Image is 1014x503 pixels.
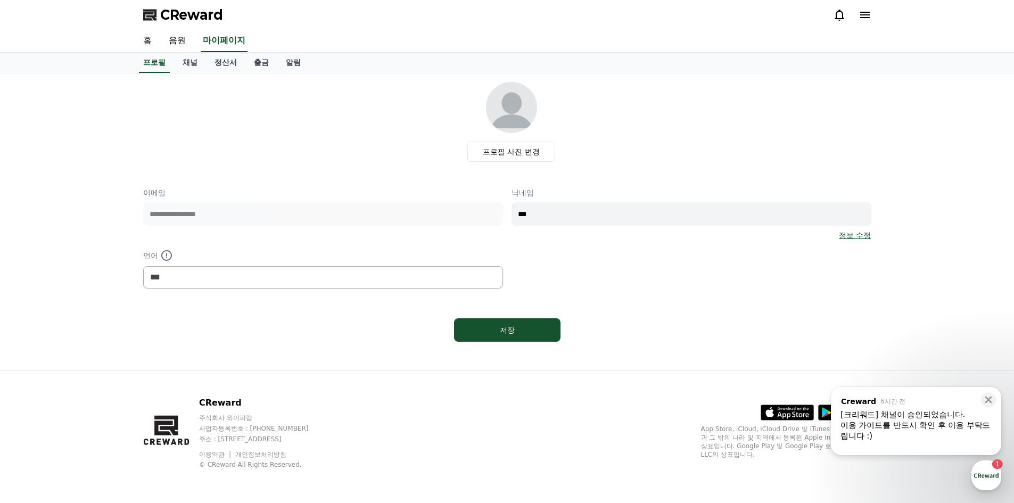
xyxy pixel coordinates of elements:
[475,325,539,335] div: 저장
[3,337,70,364] a: 홈
[235,451,286,458] a: 개인정보처리방침
[454,318,560,342] button: 저장
[839,230,871,241] a: 정보 수정
[199,424,329,433] p: 사업자등록번호 : [PHONE_NUMBER]
[70,337,137,364] a: 1대화
[174,53,206,73] a: 채널
[164,353,177,362] span: 설정
[277,53,309,73] a: 알림
[108,337,112,345] span: 1
[199,435,329,443] p: 주소 : [STREET_ADDRESS]
[135,30,160,52] a: 홈
[143,187,503,198] p: 이메일
[199,451,233,458] a: 이용약관
[199,414,329,422] p: 주식회사 와이피랩
[137,337,204,364] a: 설정
[467,142,555,162] label: 프로필 사진 변경
[512,187,871,198] p: 닉네임
[201,30,248,52] a: 마이페이지
[160,6,223,23] span: CReward
[143,249,503,262] p: 언어
[486,82,537,133] img: profile_image
[245,53,277,73] a: 출금
[206,53,245,73] a: 정산서
[199,397,329,409] p: CReward
[97,354,110,362] span: 대화
[701,425,871,459] p: App Store, iCloud, iCloud Drive 및 iTunes Store는 미국과 그 밖의 나라 및 지역에서 등록된 Apple Inc.의 서비스 상표입니다. Goo...
[143,6,223,23] a: CReward
[34,353,40,362] span: 홈
[199,460,329,469] p: © CReward All Rights Reserved.
[160,30,194,52] a: 음원
[139,53,170,73] a: 프로필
